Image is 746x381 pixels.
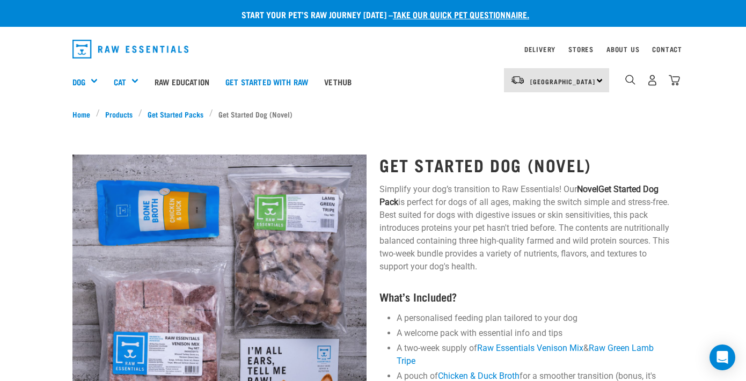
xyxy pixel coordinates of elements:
[72,40,188,58] img: Raw Essentials Logo
[379,155,674,174] h1: Get Started Dog (Novel)
[530,79,595,83] span: [GEOGRAPHIC_DATA]
[647,75,658,86] img: user.png
[147,60,217,103] a: Raw Education
[217,60,316,103] a: Get started with Raw
[114,76,126,88] a: Cat
[100,108,138,120] a: Products
[64,35,682,63] nav: dropdown navigation
[397,312,674,325] li: A personalised feeding plan tailored to your dog
[606,47,639,51] a: About Us
[510,75,525,85] img: van-moving.png
[577,184,598,194] strong: Novel
[379,183,674,273] p: Simplify your dog’s transition to Raw Essentials! Our is perfect for dogs of all ages, making the...
[72,108,96,120] a: Home
[625,75,635,85] img: home-icon-1@2x.png
[142,108,209,120] a: Get Started Packs
[379,294,457,299] strong: What’s Included?
[397,342,674,368] li: A two-week supply of &
[669,75,680,86] img: home-icon@2x.png
[72,108,674,120] nav: breadcrumbs
[438,371,520,381] a: Chicken & Duck Broth
[397,327,674,340] li: A welcome pack with essential info and tips
[568,47,594,51] a: Stores
[393,12,529,17] a: take our quick pet questionnaire.
[710,345,735,370] div: Open Intercom Messenger
[524,47,555,51] a: Delivery
[72,76,85,88] a: Dog
[477,343,583,353] a: Raw Essentials Venison Mix
[652,47,682,51] a: Contact
[316,60,360,103] a: Vethub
